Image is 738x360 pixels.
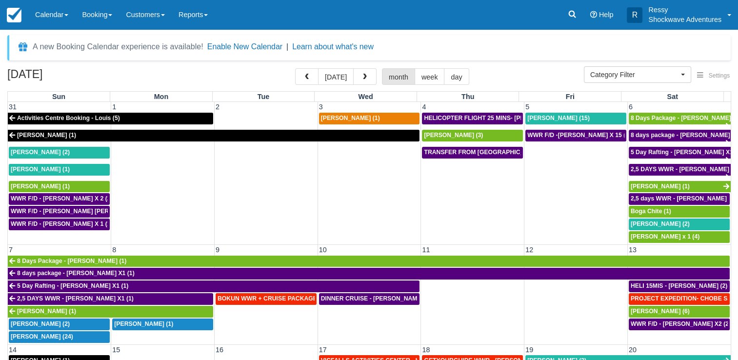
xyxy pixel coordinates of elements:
[628,246,638,254] span: 13
[648,5,721,15] p: Ressy
[590,70,678,80] span: Category Filter
[7,68,131,86] h2: [DATE]
[9,319,110,330] a: [PERSON_NAME] (2)
[114,320,173,327] span: [PERSON_NAME] (1)
[9,219,110,230] a: WWR F/D - [PERSON_NAME] X 1 (1)
[628,103,634,111] span: 6
[9,331,110,343] a: [PERSON_NAME] (24)
[11,333,73,340] span: [PERSON_NAME] (24)
[631,208,671,215] span: Boga Chite (1)
[33,41,203,53] div: A new Booking Calendar experience is available!
[9,164,110,176] a: [PERSON_NAME] (1)
[629,193,730,205] a: 2,5 days WWR - [PERSON_NAME] X2 (2)
[17,295,134,302] span: 2,5 DAYS WWR - [PERSON_NAME] X1 (1)
[424,149,658,156] span: TRANSFER FROM [GEOGRAPHIC_DATA] TO VIC FALLS - [PERSON_NAME] X 1 (1)
[8,246,14,254] span: 7
[631,183,690,190] span: [PERSON_NAME] (1)
[215,346,224,354] span: 16
[629,219,730,230] a: [PERSON_NAME] (2)
[9,181,110,193] a: [PERSON_NAME] (1)
[628,346,638,354] span: 20
[215,246,220,254] span: 9
[629,181,731,193] a: [PERSON_NAME] (1)
[631,282,728,289] span: HELI 15MIS - [PERSON_NAME] (2)
[424,132,483,139] span: [PERSON_NAME] (3)
[9,147,110,159] a: [PERSON_NAME] (2)
[415,68,445,85] button: week
[9,206,110,218] a: WWR F/D - [PERSON_NAME] [PERSON_NAME] OHKKA X1 (1)
[424,115,582,121] span: HELICOPTER FLIGHT 25 MINS- [PERSON_NAME] X1 (1)
[321,295,443,302] span: DINNER CRUISE - [PERSON_NAME] X 1 (1)
[524,246,534,254] span: 12
[629,130,731,141] a: 8 days package - [PERSON_NAME] X1 (1)
[52,93,65,100] span: Sun
[318,103,324,111] span: 3
[631,308,690,315] span: [PERSON_NAME] (6)
[17,270,135,277] span: 8 days package - [PERSON_NAME] X1 (1)
[112,319,213,330] a: [PERSON_NAME] (1)
[667,93,678,100] span: Sat
[318,68,354,85] button: [DATE]
[525,130,626,141] a: WWR F/D -[PERSON_NAME] X 15 (15)
[709,72,730,79] span: Settings
[11,149,70,156] span: [PERSON_NAME] (2)
[11,166,70,173] span: [PERSON_NAME] (1)
[422,130,523,141] a: [PERSON_NAME] (3)
[258,93,270,100] span: Tue
[524,103,530,111] span: 5
[629,164,731,176] a: 2,5 DAYS WWR - [PERSON_NAME] X1 (1)
[627,7,642,23] div: R
[216,293,317,305] a: BOKUN WWR + CRUISE PACKAGE - [PERSON_NAME] South X 2 (2)
[629,293,730,305] a: PROJECT EXPEDITION- CHOBE SAFARI - [GEOGRAPHIC_DATA][PERSON_NAME] 2 (2)
[286,42,288,51] span: |
[318,246,328,254] span: 10
[461,93,474,100] span: Thu
[629,231,730,243] a: [PERSON_NAME] x 1 (4)
[292,42,374,51] a: Learn about what's new
[17,132,76,139] span: [PERSON_NAME] (1)
[8,346,18,354] span: 14
[631,220,690,227] span: [PERSON_NAME] (2)
[524,346,534,354] span: 19
[8,280,419,292] a: 5 Day Rafting - [PERSON_NAME] X1 (1)
[111,346,121,354] span: 15
[8,268,730,280] a: 8 days package - [PERSON_NAME] X1 (1)
[154,93,169,100] span: Mon
[319,113,420,124] a: [PERSON_NAME] (1)
[17,282,128,289] span: 5 Day Rafting - [PERSON_NAME] X1 (1)
[207,42,282,52] button: Enable New Calendar
[11,220,113,227] span: WWR F/D - [PERSON_NAME] X 1 (1)
[527,115,590,121] span: [PERSON_NAME] (15)
[599,11,614,19] span: Help
[111,103,117,111] span: 1
[421,103,427,111] span: 4
[584,66,691,83] button: Category Filter
[648,15,721,24] p: Shockwave Adventures
[359,93,373,100] span: Wed
[215,103,220,111] span: 2
[629,113,731,124] a: 8 Days Package - [PERSON_NAME] (1)
[318,346,328,354] span: 17
[422,147,523,159] a: TRANSFER FROM [GEOGRAPHIC_DATA] TO VIC FALLS - [PERSON_NAME] X 1 (1)
[17,308,76,315] span: [PERSON_NAME] (1)
[11,320,70,327] span: [PERSON_NAME] (2)
[421,246,431,254] span: 11
[629,147,731,159] a: 5 Day Rafting - [PERSON_NAME] X1 (1)
[590,11,597,18] i: Help
[321,115,380,121] span: [PERSON_NAME] (1)
[11,208,186,215] span: WWR F/D - [PERSON_NAME] [PERSON_NAME] OHKKA X1 (1)
[631,320,731,327] span: WWR F/D - [PERSON_NAME] X2 (2)
[7,8,21,22] img: checkfront-main-nav-mini-logo.png
[319,293,420,305] a: DINNER CRUISE - [PERSON_NAME] X 1 (1)
[11,183,70,190] span: [PERSON_NAME] (1)
[218,295,411,302] span: BOKUN WWR + CRUISE PACKAGE - [PERSON_NAME] South X 2 (2)
[444,68,469,85] button: day
[525,113,626,124] a: [PERSON_NAME] (15)
[631,233,699,240] span: [PERSON_NAME] x 1 (4)
[421,346,431,354] span: 18
[629,306,730,318] a: [PERSON_NAME] (6)
[17,258,126,264] span: 8 Days Package - [PERSON_NAME] (1)
[9,193,110,205] a: WWR F/D - [PERSON_NAME] X 2 (2)
[691,69,736,83] button: Settings
[422,113,523,124] a: HELICOPTER FLIGHT 25 MINS- [PERSON_NAME] X1 (1)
